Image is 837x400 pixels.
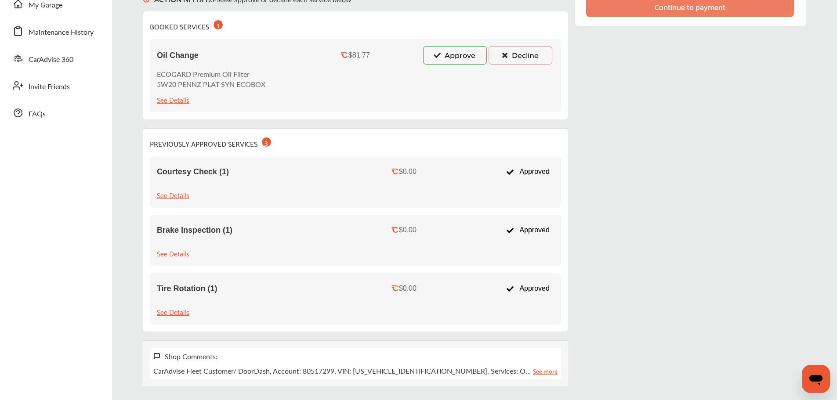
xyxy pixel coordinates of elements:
[157,226,232,235] span: Brake Inspection (1)
[8,20,103,43] a: Maintenance History
[157,189,189,201] div: See Details
[502,163,554,180] div: Approved
[655,2,725,11] div: Continue to payment
[399,285,417,292] div: $0.00
[214,20,223,29] div: 1
[533,366,558,376] a: See more
[489,46,552,65] button: Decline
[399,168,417,176] div: $0.00
[423,46,487,65] button: Approve
[29,108,46,120] span: FAQs
[8,47,103,70] a: CarAdvise 360
[802,365,830,393] iframe: Button to launch messaging window
[157,247,189,259] div: See Details
[157,284,217,293] span: Tire Rotation (1)
[153,353,160,360] img: svg+xml;base64,PHN2ZyB3aWR0aD0iMTYiIGhlaWdodD0iMTciIHZpZXdCb3g9IjAgMCAxNiAxNyIgZmlsbD0ibm9uZSIgeG...
[29,81,70,93] span: Invite Friends
[150,136,271,149] div: PREVIOUSLY APPROVED SERVICES
[153,366,558,376] p: CarAdvise Fleet Customer/ DoorDash, Account: 80517299, VIN: [US_VEHICLE_IDENTIFICATION_NUMBER], S...
[150,18,223,32] div: BOOKED SERVICES
[399,226,417,234] div: $0.00
[157,167,229,177] span: Courtesy Check (1)
[502,222,554,238] div: Approved
[157,79,265,89] p: 5W20 PENNZ PLAT SYN ECOBOX
[29,54,73,65] span: CarAdvise 360
[502,280,554,297] div: Approved
[157,94,189,105] div: See Details
[157,306,189,317] div: See Details
[8,74,103,97] a: Invite Friends
[348,51,370,59] div: $81.77
[157,69,265,79] p: ECOGARD Premium Oil Filter
[157,51,199,60] span: Oil Change
[262,137,271,147] div: 3
[29,27,94,38] span: Maintenance History
[165,351,217,361] div: Shop Comments:
[8,101,103,124] a: FAQs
